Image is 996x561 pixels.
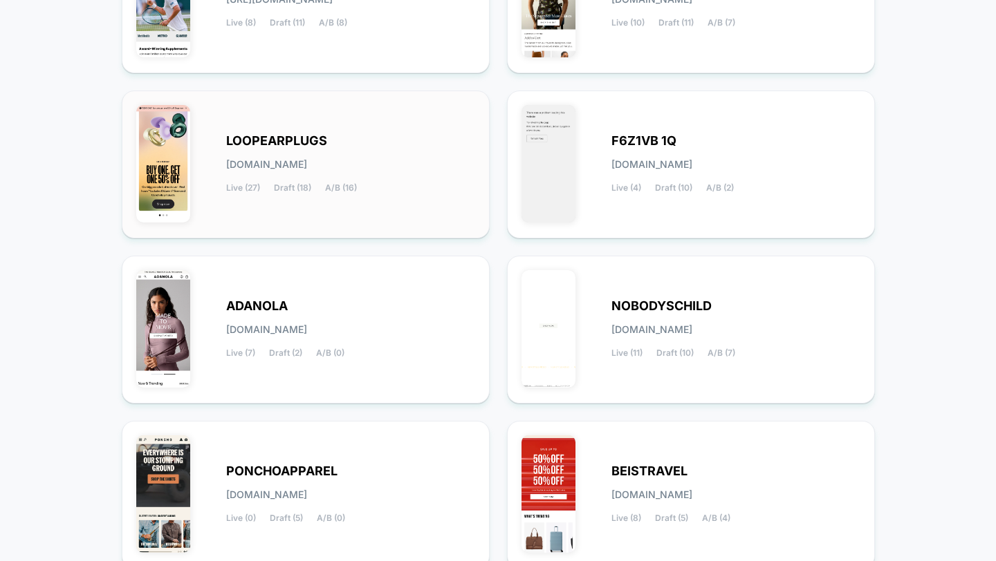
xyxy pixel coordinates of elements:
[611,136,676,146] span: F6Z1VB 1Q
[611,160,692,169] span: [DOMAIN_NAME]
[702,513,730,523] span: A/B (4)
[226,490,307,500] span: [DOMAIN_NAME]
[522,270,576,388] img: NOBODYSCHILD
[226,183,260,193] span: Live (27)
[655,183,692,193] span: Draft (10)
[136,270,191,388] img: ADANOLA
[226,301,288,311] span: ADANOLA
[656,348,694,358] span: Draft (10)
[611,301,712,311] span: NOBODYSCHILD
[226,513,256,523] span: Live (0)
[611,183,641,193] span: Live (4)
[136,435,191,553] img: PONCHOAPPAREL
[226,325,307,334] span: [DOMAIN_NAME]
[708,18,735,28] span: A/B (7)
[269,348,302,358] span: Draft (2)
[522,105,576,222] img: F6Z1VB_1Q
[325,183,357,193] span: A/B (16)
[611,513,641,523] span: Live (8)
[611,466,688,476] span: BEISTRAVEL
[655,513,688,523] span: Draft (5)
[611,490,692,500] span: [DOMAIN_NAME]
[226,348,255,358] span: Live (7)
[226,466,338,476] span: PONCHOAPPAREL
[611,348,643,358] span: Live (11)
[270,18,305,28] span: Draft (11)
[319,18,347,28] span: A/B (8)
[226,136,327,146] span: LOOPEARPLUGS
[317,513,345,523] span: A/B (0)
[136,105,191,222] img: LOOPEARPLUGS
[658,18,694,28] span: Draft (11)
[270,513,303,523] span: Draft (5)
[274,183,311,193] span: Draft (18)
[708,348,735,358] span: A/B (7)
[611,325,692,334] span: [DOMAIN_NAME]
[522,435,576,553] img: BEISTRAVEL
[226,160,307,169] span: [DOMAIN_NAME]
[316,348,344,358] span: A/B (0)
[611,18,645,28] span: Live (10)
[226,18,256,28] span: Live (8)
[706,183,734,193] span: A/B (2)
